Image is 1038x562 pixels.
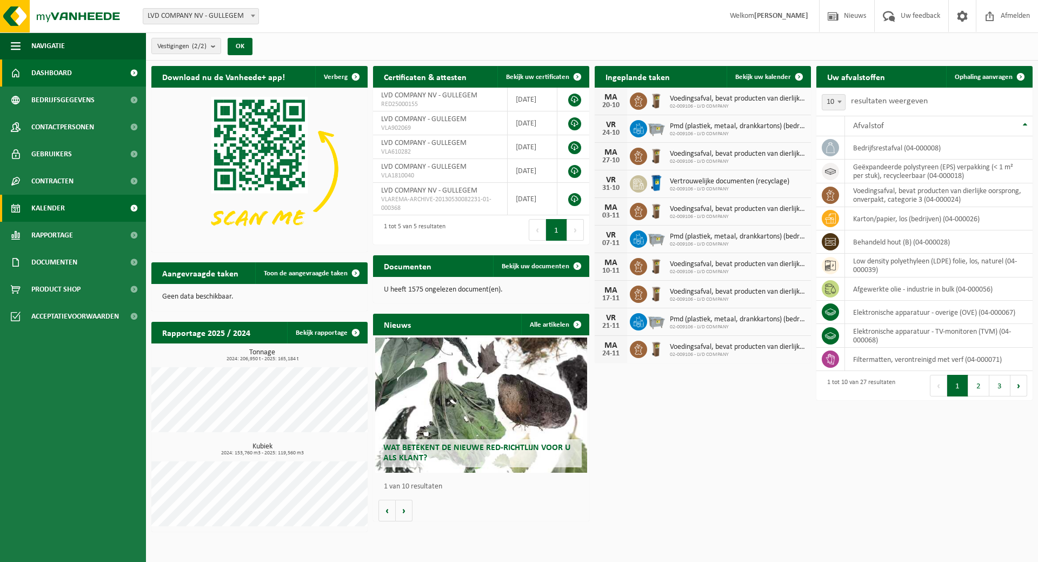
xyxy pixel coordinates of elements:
[381,124,499,133] span: VLA902069
[151,322,261,343] h2: Rapportage 2025 / 2024
[670,103,806,110] span: 02-009106 - LVD COMPANY
[600,184,622,192] div: 31-10
[508,183,557,215] td: [DATE]
[754,12,808,20] strong: [PERSON_NAME]
[600,350,622,358] div: 24-11
[670,158,806,165] span: 02-009106 - LVD COMPANY
[600,286,622,295] div: MA
[670,233,806,241] span: Pmd (plastiek, metaal, drankkartons) (bedrijven)
[600,295,622,302] div: 17-11
[670,324,806,330] span: 02-009106 - LVD COMPANY
[670,177,789,186] span: Vertrouwelijke documenten (recyclage)
[600,341,622,350] div: MA
[647,118,666,137] img: WB-2500-GAL-GY-01
[228,38,252,55] button: OK
[381,187,477,195] span: LVD COMPANY NV - GULLEGEM
[381,163,467,171] span: LVD COMPANY - GULLEGEM
[845,348,1033,371] td: filtermatten, verontreinigd met verf (04-000071)
[1010,375,1027,396] button: Next
[647,284,666,302] img: WB-0140-HPE-BN-01
[521,314,588,335] a: Alle artikelen
[647,146,666,164] img: WB-0140-HPE-BN-01
[600,240,622,247] div: 07-11
[845,160,1033,183] td: geëxpandeerde polystyreen (EPS) verpakking (< 1 m² per stuk), recycleerbaar (04-000018)
[151,38,221,54] button: Vestigingen(2/2)
[600,129,622,137] div: 24-10
[845,254,1033,277] td: low density polyethyleen (LDPE) folie, los, naturel (04-000039)
[989,375,1010,396] button: 3
[946,66,1032,88] a: Ophaling aanvragen
[157,443,368,456] h3: Kubiek
[600,102,622,109] div: 20-10
[384,286,578,294] p: U heeft 1575 ongelezen document(en).
[31,32,65,59] span: Navigatie
[930,375,947,396] button: Previous
[375,338,587,473] a: Wat betekent de nieuwe RED-richtlijn voor u als klant?
[845,277,1033,301] td: afgewerkte olie - industrie in bulk (04-000056)
[600,267,622,275] div: 10-11
[600,176,622,184] div: VR
[600,121,622,129] div: VR
[31,141,72,168] span: Gebruikers
[851,97,928,105] label: resultaten weergeven
[647,229,666,247] img: WB-2500-GAL-GY-01
[31,168,74,195] span: Contracten
[670,288,806,296] span: Voedingsafval, bevat producten van dierlijke oorsprong, onverpakt, categorie 3
[600,203,622,212] div: MA
[143,8,259,24] span: LVD COMPANY NV - GULLEGEM
[968,375,989,396] button: 2
[157,451,368,456] span: 2024: 153,760 m3 - 2025: 119,560 m3
[378,218,445,242] div: 1 tot 5 van 5 resultaten
[31,276,81,303] span: Product Shop
[497,66,588,88] a: Bekijk uw certificaten
[670,131,806,137] span: 02-009106 - LVD COMPANY
[143,9,258,24] span: LVD COMPANY NV - GULLEGEM
[381,100,499,109] span: RED25000155
[670,186,789,193] span: 02-009106 - LVD COMPANY
[287,322,367,343] a: Bekijk rapportage
[670,343,806,352] span: Voedingsafval, bevat producten van dierlijke oorsprong, onverpakt, categorie 3
[595,66,681,87] h2: Ingeplande taken
[600,157,622,164] div: 27-10
[670,296,806,303] span: 02-009106 - LVD COMPANY
[600,322,622,330] div: 21-11
[600,231,622,240] div: VR
[845,301,1033,324] td: elektronische apparatuur - overige (OVE) (04-000067)
[647,312,666,330] img: WB-2500-GAL-GY-01
[647,201,666,220] img: WB-0140-HPE-BN-01
[151,262,249,283] h2: Aangevraagde taken
[546,219,567,241] button: 1
[373,255,442,276] h2: Documenten
[670,214,806,220] span: 02-009106 - LVD COMPANY
[567,219,584,241] button: Next
[647,339,666,358] img: WB-0140-HPE-BN-01
[727,66,810,88] a: Bekijk uw kalender
[670,150,806,158] span: Voedingsafval, bevat producten van dierlijke oorsprong, onverpakt, categorie 3
[816,66,896,87] h2: Uw afvalstoffen
[381,171,499,180] span: VLA1810040
[670,269,806,275] span: 02-009106 - LVD COMPANY
[373,314,422,335] h2: Nieuws
[381,139,467,147] span: LVD COMPANY - GULLEGEM
[670,122,806,131] span: Pmd (plastiek, metaal, drankkartons) (bedrijven)
[381,195,499,213] span: VLAREMA-ARCHIVE-20130530082231-01-000368
[151,88,368,250] img: Download de VHEPlus App
[324,74,348,81] span: Verberg
[381,115,467,123] span: LVD COMPANY - GULLEGEM
[31,249,77,276] span: Documenten
[670,315,806,324] span: Pmd (plastiek, metaal, drankkartons) (bedrijven)
[157,38,207,55] span: Vestigingen
[157,349,368,362] h3: Tonnage
[192,43,207,50] count: (2/2)
[529,219,546,241] button: Previous
[600,314,622,322] div: VR
[647,174,666,192] img: WB-0240-HPE-BE-09
[383,444,570,462] span: Wat betekent de nieuwe RED-richtlijn voor u als klant?
[600,212,622,220] div: 03-11
[162,293,357,301] p: Geen data beschikbaar.
[381,91,477,100] span: LVD COMPANY NV - GULLEGEM
[493,255,588,277] a: Bekijk uw documenten
[845,136,1033,160] td: bedrijfsrestafval (04-000008)
[670,205,806,214] span: Voedingsafval, bevat producten van dierlijke oorsprong, onverpakt, categorie 3
[508,159,557,183] td: [DATE]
